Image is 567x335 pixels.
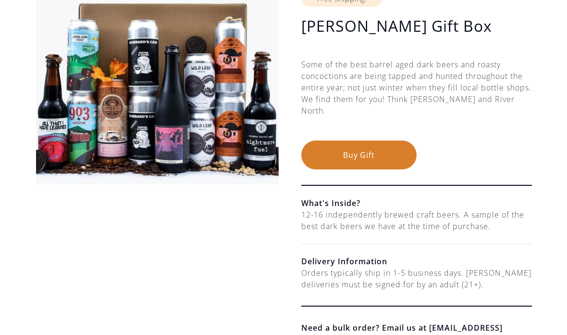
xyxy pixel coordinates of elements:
[301,59,532,141] div: Some of the best barrel aged dark beers and roasty concoctions are being tapped and hunted throug...
[301,209,532,232] div: 12-16 independently brewed craft beers. A sample of the best dark beers we have at the time of pu...
[301,141,417,169] button: Buy Gift
[301,256,532,267] h6: Delivery Information
[301,16,532,36] h1: [PERSON_NAME] Gift Box
[301,197,532,209] h6: What's Inside?
[301,267,532,290] div: Orders typically ship in 1-5 business days. [PERSON_NAME] deliveries must be signed for by an adu...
